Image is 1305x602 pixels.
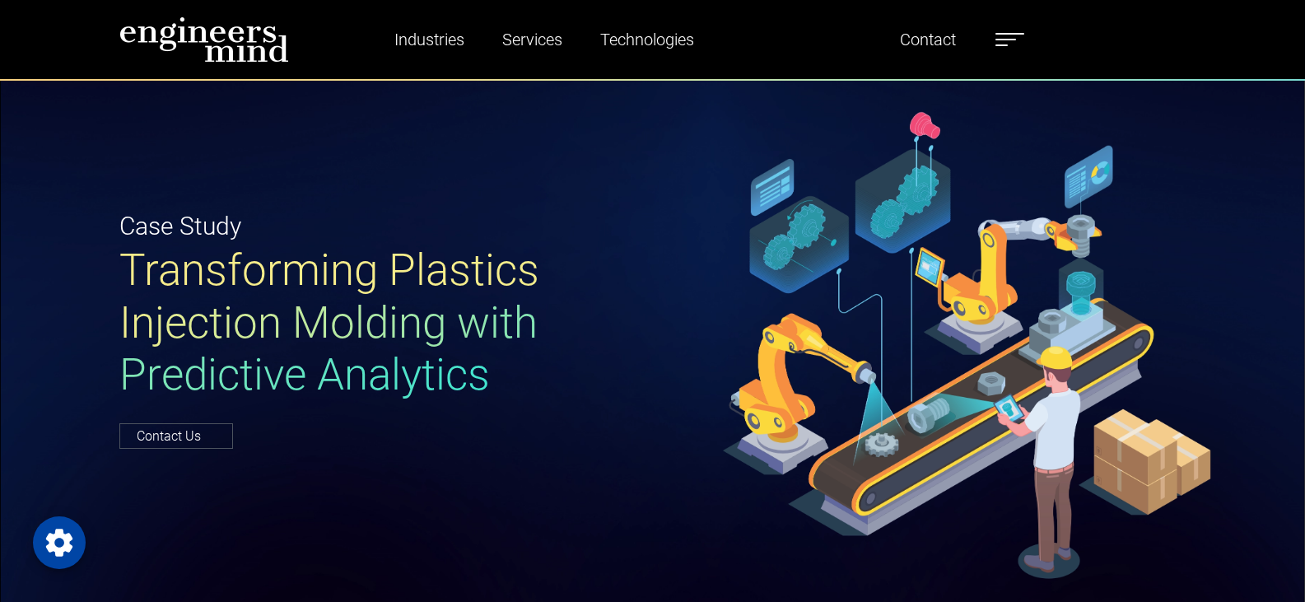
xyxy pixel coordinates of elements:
a: Contact [893,21,962,58]
a: Services [496,21,569,58]
img: logo [119,16,289,63]
span: Transforming Plastics Injection Molding with Predictive Analytics [119,245,539,400]
a: Contact Us [119,423,233,449]
a: Technologies [594,21,701,58]
p: Case Study [119,208,643,245]
a: Industries [388,21,471,58]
